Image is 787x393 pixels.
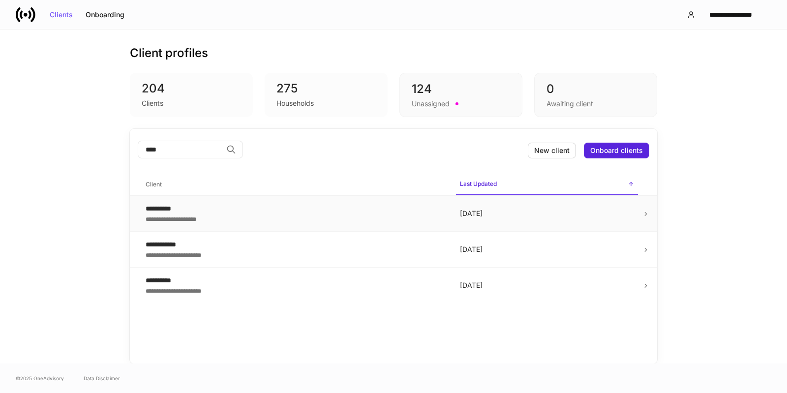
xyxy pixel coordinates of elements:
[16,374,64,382] span: © 2025 OneAdvisory
[460,280,634,290] p: [DATE]
[528,143,576,158] button: New client
[412,99,450,109] div: Unassigned
[142,81,241,96] div: 204
[79,7,131,23] button: Onboarding
[456,174,638,195] span: Last Updated
[534,73,657,117] div: 0Awaiting client
[130,45,208,61] h3: Client profiles
[86,11,124,18] div: Onboarding
[460,209,634,218] p: [DATE]
[412,81,510,97] div: 124
[546,81,645,97] div: 0
[146,180,162,189] h6: Client
[43,7,79,23] button: Clients
[584,143,649,158] button: Onboard clients
[460,179,497,188] h6: Last Updated
[142,175,448,195] span: Client
[399,73,522,117] div: 124Unassigned
[534,147,570,154] div: New client
[50,11,73,18] div: Clients
[142,98,163,108] div: Clients
[546,99,593,109] div: Awaiting client
[276,98,314,108] div: Households
[276,81,376,96] div: 275
[84,374,120,382] a: Data Disclaimer
[460,244,634,254] p: [DATE]
[590,147,643,154] div: Onboard clients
